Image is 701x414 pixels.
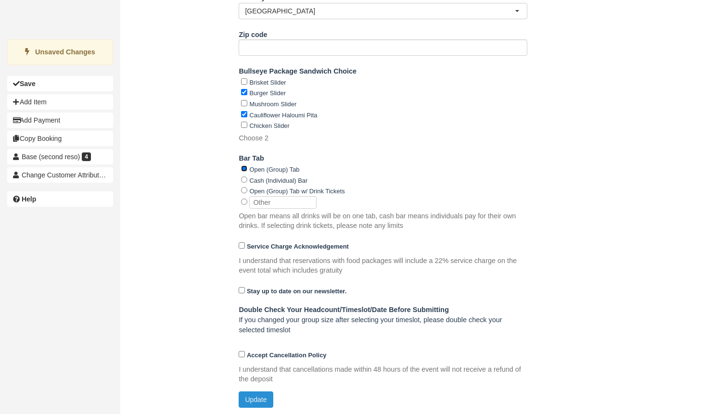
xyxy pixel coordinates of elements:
[239,287,245,293] input: Stay up to date on our newsletter.
[249,188,344,195] label: Open (Group) Tab w/ Drink Tickets
[22,171,108,179] span: Change Customer Attribution
[239,63,357,76] label: Bullseye Package Sandwich Choice
[249,89,286,97] label: Burger Slider
[239,3,527,19] button: [GEOGRAPHIC_DATA]
[20,80,36,88] b: Save
[247,351,327,359] strong: Accept Cancellation Policy
[7,94,113,110] button: Add Item
[7,76,113,91] button: Save
[249,112,317,119] label: Cauliflower Haloumi Pita
[249,196,317,209] input: Other
[239,364,527,384] p: I understand that cancellations made within 48 hours of the event will not receive a refund of th...
[247,288,346,295] strong: Stay up to date on our newsletter.
[249,79,286,86] label: Brisket Slider
[239,256,527,276] p: I understand that reservations with food packages will include a 22% service charge on the event ...
[239,211,527,231] p: Open bar means all drinks will be on one tab, cash bar means individuals pay for their own drinks...
[239,306,449,314] b: Double Check Your Headcount/Timeslot/Date Before Submitting
[7,149,113,164] a: Base (second reso) 4
[239,305,527,335] p: If you changed your group size after selecting your timeslot, please double check your selected t...
[239,242,245,249] input: Service Charge Acknowledgement
[249,177,307,184] label: Cash (Individual) Bar
[239,26,267,40] label: Zip code
[249,122,290,129] label: Chicken Slider
[239,351,245,357] input: Accept Cancellation Policy
[7,131,113,146] button: Copy Booking
[239,391,273,408] button: Update
[7,113,113,128] button: Add Payment
[82,152,91,161] span: 4
[239,150,264,163] label: Bar Tab
[22,195,36,203] b: Help
[239,133,268,143] p: Choose 2
[245,6,515,16] span: [GEOGRAPHIC_DATA]
[7,191,113,207] a: Help
[249,166,299,173] label: Open (Group) Tab
[7,167,113,183] button: Change Customer Attribution
[35,48,95,56] strong: Unsaved Changes
[247,243,349,250] strong: Service Charge Acknowledgement
[249,100,296,108] label: Mushroom Slider
[22,153,80,161] span: Base (second reso)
